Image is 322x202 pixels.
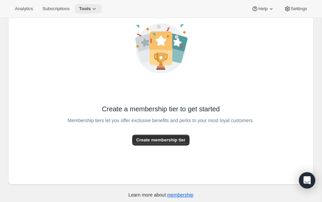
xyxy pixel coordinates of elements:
[136,137,185,143] span: Create membership tier
[280,4,311,14] button: Settings
[79,6,91,12] span: Tools
[102,104,220,114] span: Create a membership tier to get started
[167,192,193,198] a: membership
[291,6,307,12] span: Settings
[75,4,102,14] button: Tools
[132,135,189,145] button: Create membership tier
[299,172,315,188] div: Open Intercom Messenger
[247,4,278,14] button: Help
[42,6,69,12] span: Subscriptions
[128,192,193,198] p: Learn more about
[38,4,74,14] button: Subscriptions
[68,116,254,125] span: Membership tiers let you offer exclusive benefits and perks to your most loyal customers.
[15,6,33,12] span: Analytics
[11,4,37,14] button: Analytics
[258,6,267,12] span: Help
